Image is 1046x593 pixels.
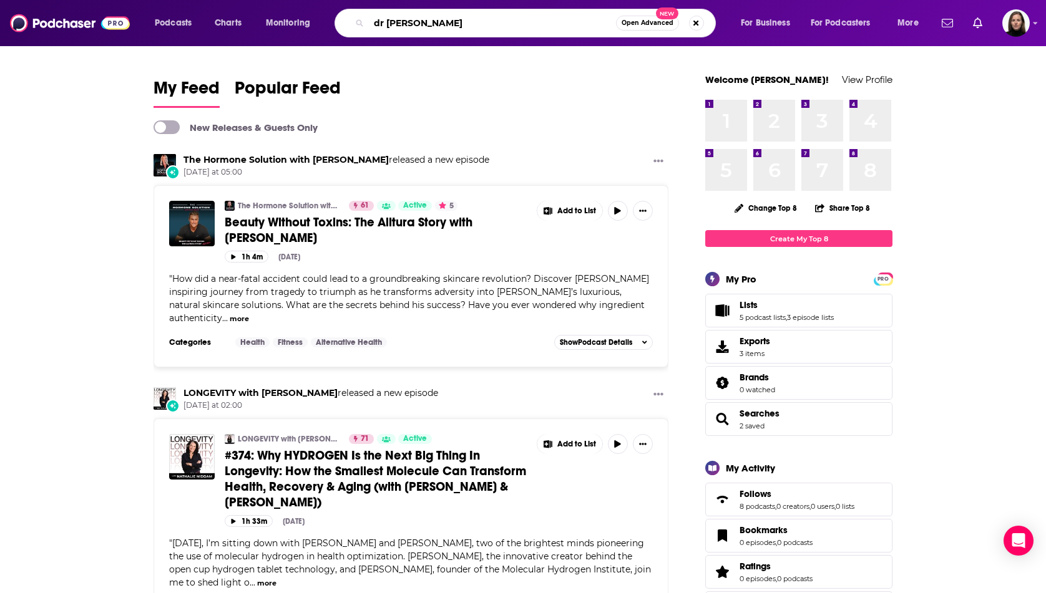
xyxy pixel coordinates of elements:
button: Share Top 8 [814,196,871,220]
span: Monitoring [266,14,310,32]
img: #374: Why HYDROGEN Is the Next Big Thing In Longevity: How the Smallest Molecule Can Transform He... [169,434,215,480]
span: , [786,313,787,322]
button: more [230,314,249,324]
a: LONGEVITY with Nathalie Niddam [183,387,338,398]
a: Active [398,434,432,444]
span: New [656,7,678,19]
a: The Hormone Solution with [PERSON_NAME] [238,201,341,211]
span: Bookmarks [740,524,788,536]
a: Searches [740,408,780,419]
a: Follows [740,488,854,499]
button: more [257,578,276,589]
span: Add to List [557,440,596,449]
a: Beauty Without Toxins: The Alitura Story with [PERSON_NAME] [225,215,528,246]
span: Add to List [557,206,596,216]
a: Searches [710,410,735,428]
span: How did a near-fatal accident could lead to a groundbreaking skincare revolution? Discover [PERSO... [169,273,649,324]
a: Lists [740,299,834,311]
span: " [169,538,651,588]
img: The Hormone Solution with Karen Martel [225,201,235,211]
span: Ratings [705,555,892,589]
button: Show More Button [648,154,668,170]
img: LONGEVITY with Nathalie Niddam [225,434,235,444]
a: 3 episode lists [787,313,834,322]
span: 61 [361,200,369,212]
span: Active [403,200,427,212]
span: Show Podcast Details [560,338,632,347]
button: Open AdvancedNew [616,16,679,31]
div: New Episode [166,399,180,413]
h3: Categories [169,337,225,347]
button: Show More Button [537,201,602,221]
a: 0 watched [740,385,775,394]
a: 8 podcasts [740,502,775,511]
a: 0 podcasts [777,574,813,583]
span: Brands [705,366,892,400]
img: Beauty Without Toxins: The Alitura Story with Andy Hnilo [169,201,215,246]
div: Search podcasts, credits, & more... [346,9,728,37]
h3: released a new episode [183,154,489,166]
a: Active [398,201,432,211]
span: Podcasts [155,14,192,32]
a: Health [235,337,270,347]
button: Change Top 8 [727,200,804,216]
img: Podchaser - Follow, Share and Rate Podcasts [10,11,130,35]
span: PRO [876,274,891,284]
button: 1h 33m [225,515,273,527]
span: , [809,502,811,511]
span: More [897,14,919,32]
a: Bookmarks [710,527,735,544]
a: LONGEVITY with [PERSON_NAME] [238,434,341,444]
a: 5 podcast lists [740,313,786,322]
a: 0 episodes [740,538,776,547]
span: For Podcasters [811,14,871,32]
a: 2 saved [740,422,765,430]
span: , [834,502,836,511]
input: Search podcasts, credits, & more... [369,13,616,33]
button: 5 [435,201,457,211]
a: Show notifications dropdown [937,12,958,34]
span: Active [403,433,427,445]
span: Exports [740,335,770,347]
span: Open Advanced [622,20,673,26]
span: For Business [741,14,790,32]
a: 0 creators [776,502,809,511]
span: 71 [361,433,369,445]
span: Charts [215,14,242,32]
button: open menu [803,13,889,33]
img: User Profile [1002,9,1030,37]
div: My Pro [726,273,756,285]
a: Show notifications dropdown [968,12,987,34]
a: Exports [705,330,892,364]
span: Beauty Without Toxins: The Alitura Story with [PERSON_NAME] [225,215,472,246]
a: 0 podcasts [777,538,813,547]
span: #374: Why HYDROGEN Is the Next Big Thing In Longevity: How the Smallest Molecule Can Transform He... [225,448,526,510]
a: New Releases & Guests Only [154,120,318,134]
a: Alternative Health [311,337,387,347]
div: New Episode [166,165,180,179]
span: [DATE] at 02:00 [183,400,438,411]
span: Logged in as BevCat3 [1002,9,1030,37]
span: " [169,273,649,324]
a: Welcome [PERSON_NAME]! [705,74,829,85]
a: Create My Top 8 [705,230,892,247]
span: Exports [710,338,735,355]
a: My Feed [154,77,220,108]
button: ShowPodcast Details [554,335,653,350]
button: Show More Button [537,434,602,454]
a: Popular Feed [235,77,341,108]
a: 71 [349,434,374,444]
span: Searches [705,402,892,436]
a: PRO [876,274,891,283]
div: [DATE] [278,253,300,261]
a: The Hormone Solution with Karen Martel [154,154,176,176]
span: Ratings [740,561,771,572]
span: Lists [740,299,758,311]
a: Follows [710,491,735,508]
button: Show More Button [648,387,668,403]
